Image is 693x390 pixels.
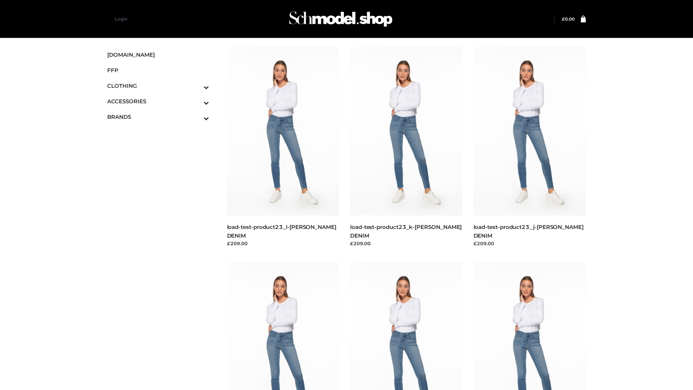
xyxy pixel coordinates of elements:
a: ACCESSORIESToggle Submenu [107,94,209,109]
span: ACCESSORIES [107,97,209,105]
a: load-test-product23_j-[PERSON_NAME] DENIM [474,224,584,239]
a: Login [115,16,127,22]
a: £0.00 [562,16,575,22]
a: load-test-product23_l-[PERSON_NAME] DENIM [227,224,336,239]
span: FFP [107,66,209,74]
span: BRANDS [107,113,209,121]
a: FFP [107,62,209,78]
span: CLOTHING [107,82,209,90]
a: CLOTHINGToggle Submenu [107,78,209,94]
button: Toggle Submenu [184,78,209,94]
a: BRANDSToggle Submenu [107,109,209,125]
a: load-test-product23_k-[PERSON_NAME] DENIM [350,224,462,239]
a: [DOMAIN_NAME] [107,47,209,62]
div: £209.00 [474,240,586,247]
button: Toggle Submenu [184,109,209,125]
img: Schmodel Admin 964 [287,5,395,33]
div: £209.00 [350,240,463,247]
button: Toggle Submenu [184,94,209,109]
bdi: 0.00 [562,16,575,22]
div: £209.00 [227,240,340,247]
span: £ [562,16,565,22]
span: [DOMAIN_NAME] [107,51,209,59]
